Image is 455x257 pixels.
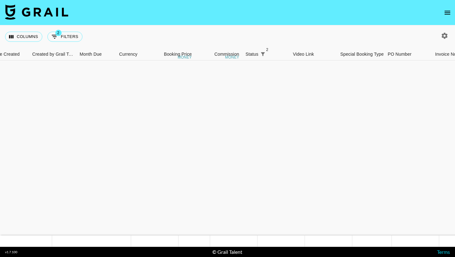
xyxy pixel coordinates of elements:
[212,249,242,255] div: © Grail Talent
[225,55,239,59] div: money
[293,48,314,60] div: Video Link
[258,50,267,59] button: Show filters
[80,48,102,60] div: Month Due
[116,48,148,60] div: Currency
[76,48,116,60] div: Month Due
[242,48,290,60] div: Status
[5,4,68,20] img: Grail Talent
[178,55,192,59] div: money
[258,50,267,59] div: 2 active filters
[385,48,432,60] div: PO Number
[388,48,411,60] div: PO Number
[47,32,82,42] button: Show filters
[214,48,239,60] div: Commission
[164,48,192,60] div: Booking Price
[119,48,137,60] div: Currency
[337,48,385,60] div: Special Booking Type
[290,48,337,60] div: Video Link
[437,249,450,255] a: Terms
[246,48,258,60] div: Status
[5,250,17,254] div: v 1.7.100
[264,47,270,53] span: 2
[29,48,76,60] div: Created by Grail Team
[267,50,276,59] button: Sort
[55,30,62,36] span: 2
[5,32,42,42] button: Select columns
[32,48,75,60] div: Created by Grail Team
[441,6,454,19] button: open drawer
[340,48,384,60] div: Special Booking Type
